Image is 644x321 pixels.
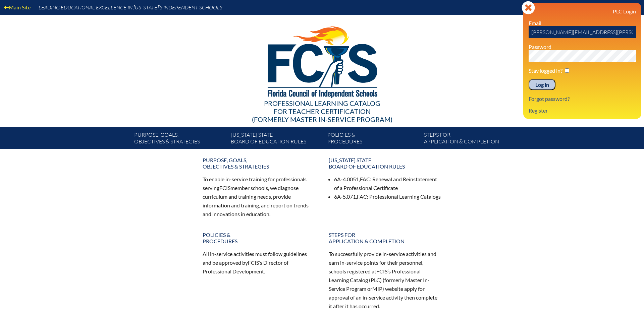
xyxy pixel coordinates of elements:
[372,285,382,292] span: MIP
[529,8,636,14] h3: PLC Login
[334,192,441,201] li: 6A-5.071, : Professional Learning Catalogs
[357,193,367,200] span: FAC
[1,3,33,12] a: Main Site
[334,175,441,192] li: 6A-4.0051, : Renewal and Reinstatement of a Professional Certificate
[203,175,315,218] p: To enable in-service training for professionals serving member schools, we diagnose curriculum an...
[421,130,518,149] a: Steps forapplication & completion
[376,268,387,274] span: FCIS
[199,229,319,247] a: Policies &Procedures
[248,259,259,266] span: FCIS
[325,229,445,247] a: Steps forapplication & completion
[522,1,535,14] svg: Close
[203,250,315,276] p: All in-service activities must follow guidelines and be approved by ’s Director of Professional D...
[371,277,380,283] span: PLC
[529,67,562,74] label: Stay logged in?
[526,94,572,103] a: Forgot password?
[529,44,551,50] label: Password
[526,106,550,115] a: Register
[360,176,370,182] span: FAC
[131,130,228,149] a: Purpose, goals,objectives & strategies
[325,130,421,149] a: Policies &Procedures
[529,20,541,26] label: Email
[129,99,515,123] div: Professional Learning Catalog (formerly Master In-service Program)
[228,130,325,149] a: [US_STATE] StateBoard of Education rules
[274,107,371,115] span: for Teacher Certification
[199,154,319,172] a: Purpose, goals,objectives & strategies
[219,185,230,191] span: FCIS
[325,154,445,172] a: [US_STATE] StateBoard of Education rules
[329,250,441,310] p: To successfully provide in-service activities and earn in-service points for their personnel, sch...
[529,79,555,90] input: Log in
[253,15,391,106] img: FCISlogo221.eps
